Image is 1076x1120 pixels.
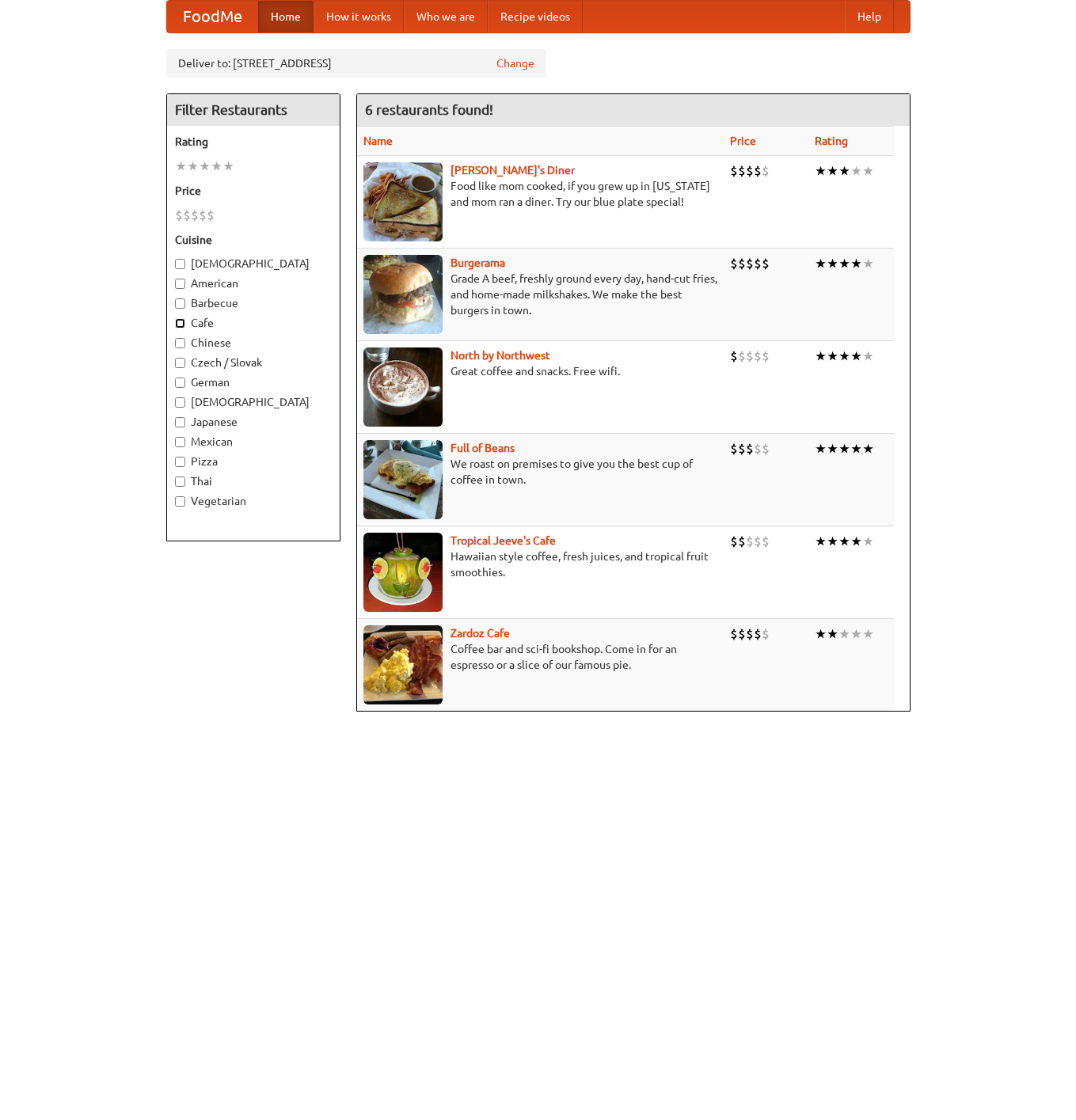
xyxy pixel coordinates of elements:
[363,347,443,427] img: north.jpg
[838,533,850,550] li: ★
[838,625,850,643] li: ★
[404,1,488,32] a: Who we are
[363,456,717,488] p: We roast on premises to give you the best cup of coffee in town.
[451,627,510,640] a: Zardoz Cafe
[815,533,827,550] li: ★
[365,102,493,117] ng-pluralize: 6 restaurants found!
[738,625,746,643] li: $
[815,135,848,147] a: Rating
[730,625,738,643] li: $
[363,271,717,318] p: Grade A beef, freshly ground every day, hand-cut fries, and home-made milkshakes. We make the bes...
[762,533,770,550] li: $
[738,255,746,272] li: $
[827,347,838,365] li: ★
[730,255,738,272] li: $
[815,440,827,457] li: ★
[175,437,185,447] input: Mexican
[762,162,770,180] li: $
[838,255,850,272] li: ★
[166,49,546,78] div: Deliver to: [STREET_ADDRESS]
[827,625,838,643] li: ★
[363,178,717,210] p: Food like mom cooked, if you grew up in [US_STATE] and mom ran a diner. Try our blue plate special!
[730,440,738,457] li: $
[738,533,746,550] li: $
[815,347,827,365] li: ★
[850,533,862,550] li: ★
[451,442,515,454] a: Full of Beans
[175,378,185,388] input: German
[175,476,185,487] input: Thai
[827,533,838,550] li: ★
[746,255,754,272] li: $
[746,533,754,550] li: $
[363,549,717,580] p: Hawaiian style coffee, fresh juices, and tropical fruit smoothies.
[762,625,770,643] li: $
[175,358,185,368] input: Czech / Slovak
[738,347,746,365] li: $
[451,349,550,362] a: North by Northwest
[175,414,332,430] label: Japanese
[451,164,575,177] a: [PERSON_NAME]'s Diner
[363,641,717,673] p: Coffee bar and sci-fi bookshop. Come in for an espresso or a slice of our famous pie.
[838,440,850,457] li: ★
[451,256,505,269] a: Burgerama
[862,255,874,272] li: ★
[746,162,754,180] li: $
[175,374,332,390] label: German
[838,347,850,365] li: ★
[850,255,862,272] li: ★
[738,162,746,180] li: $
[175,394,332,410] label: [DEMOGRAPHIC_DATA]
[488,1,583,32] a: Recipe videos
[175,207,183,224] li: $
[175,417,185,427] input: Japanese
[175,279,185,289] input: American
[258,1,314,32] a: Home
[175,232,332,248] h5: Cuisine
[175,473,332,489] label: Thai
[730,533,738,550] li: $
[363,255,443,334] img: burgerama.jpg
[175,275,332,291] label: American
[730,347,738,365] li: $
[850,347,862,365] li: ★
[175,298,185,309] input: Barbecue
[746,347,754,365] li: $
[175,158,187,175] li: ★
[314,1,404,32] a: How it works
[167,94,340,126] h4: Filter Restaurants
[496,55,534,71] a: Change
[175,397,185,408] input: [DEMOGRAPHIC_DATA]
[754,347,762,365] li: $
[175,335,332,351] label: Chinese
[211,158,222,175] li: ★
[175,355,332,370] label: Czech / Slovak
[827,255,838,272] li: ★
[175,338,185,348] input: Chinese
[738,440,746,457] li: $
[827,440,838,457] li: ★
[862,347,874,365] li: ★
[754,162,762,180] li: $
[862,440,874,457] li: ★
[451,534,556,547] a: Tropical Jeeve's Cafe
[862,625,874,643] li: ★
[862,533,874,550] li: ★
[363,440,443,519] img: beans.jpg
[363,135,393,147] a: Name
[862,162,874,180] li: ★
[175,496,185,507] input: Vegetarian
[754,440,762,457] li: $
[850,162,862,180] li: ★
[222,158,234,175] li: ★
[754,533,762,550] li: $
[207,207,215,224] li: $
[815,162,827,180] li: ★
[175,493,332,509] label: Vegetarian
[746,625,754,643] li: $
